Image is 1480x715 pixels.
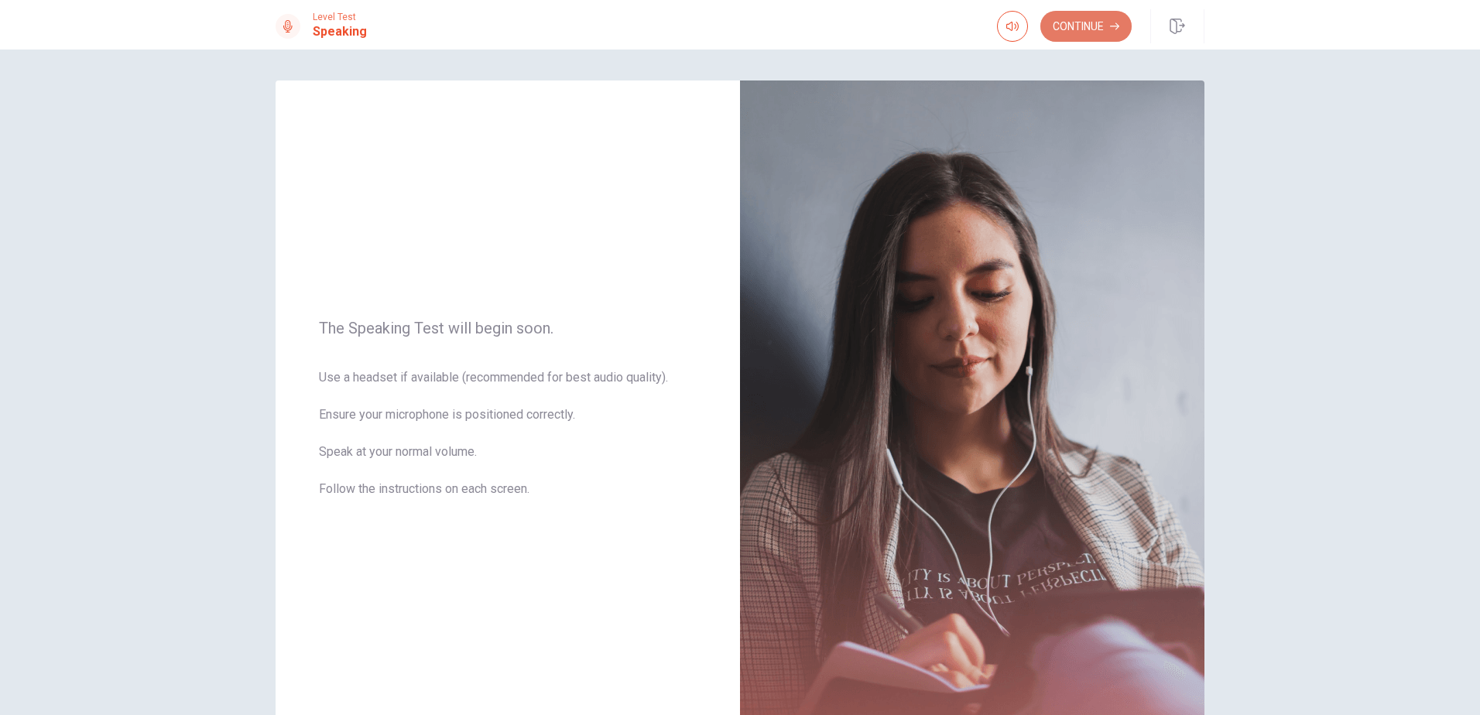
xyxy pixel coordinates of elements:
[313,22,367,41] h1: Speaking
[319,368,697,517] span: Use a headset if available (recommended for best audio quality). Ensure your microphone is positi...
[313,12,367,22] span: Level Test
[319,319,697,337] span: The Speaking Test will begin soon.
[1040,11,1132,42] button: Continue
